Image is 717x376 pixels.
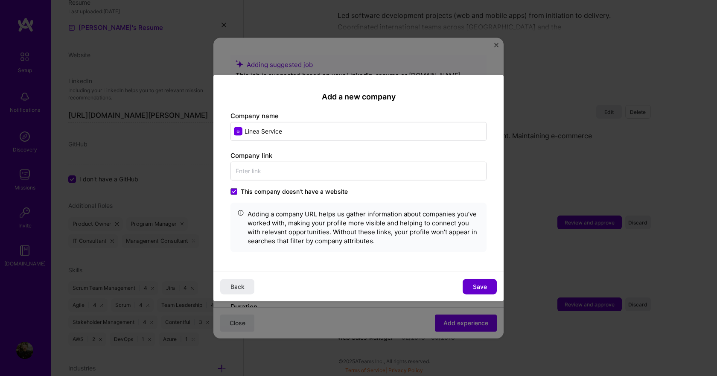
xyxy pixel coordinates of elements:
span: Save [473,283,487,291]
span: This company doesn't have a website [241,187,348,196]
span: Back [230,283,245,291]
div: Adding a company URL helps us gather information about companies you’ve worked with, making your ... [248,210,480,245]
label: Company name [230,112,279,120]
label: Company link [230,152,272,160]
h2: Add a new company [230,92,487,101]
input: Enter link [230,162,487,181]
button: Save [463,279,497,294]
input: Enter name [230,122,487,141]
button: Back [220,279,254,294]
